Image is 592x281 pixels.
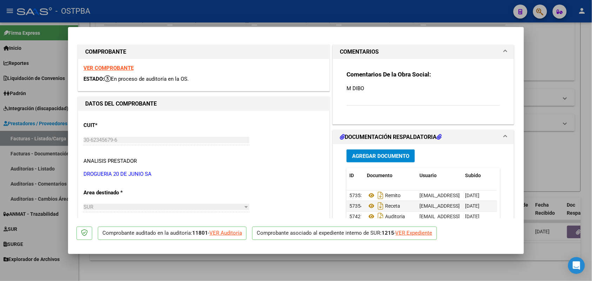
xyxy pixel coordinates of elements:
datatable-header-cell: ID [347,168,364,183]
div: VER Auditoría [209,229,242,237]
strong: 11801 [192,230,208,236]
mat-expansion-panel-header: COMENTARIOS [333,45,514,59]
datatable-header-cell: Usuario [417,168,462,183]
i: Descargar documento [376,190,385,201]
span: [DATE] [465,203,479,209]
h1: COMENTARIOS [340,48,379,56]
span: Documento [367,173,392,178]
button: Agregar Documento [347,149,415,162]
datatable-header-cell: Subido [462,168,497,183]
h1: DOCUMENTACIÓN RESPALDATORIA [340,133,442,141]
span: ID [349,173,354,178]
strong: DATOS DEL COMPROBANTE [85,100,157,107]
span: [EMAIL_ADDRESS][DOMAIN_NAME] - [PERSON_NAME] [419,193,538,198]
p: Comprobante auditado en la auditoría: - [98,227,247,240]
p: CUIT [83,121,156,129]
span: 57354 [349,203,363,209]
span: Auditoria [367,214,405,219]
i: Descargar documento [376,211,385,222]
div: COMENTARIOS [333,59,514,124]
span: [EMAIL_ADDRESS][DOMAIN_NAME] - [PERSON_NAME] [419,214,538,219]
span: Agregar Documento [352,153,409,159]
strong: COMPROBANTE [85,48,126,55]
span: 57421 [349,214,363,219]
a: VER COMPROBANTE [83,65,134,71]
p: Comprobante asociado al expediente interno de SUR: - [252,227,437,240]
span: [DATE] [465,214,479,219]
strong: Comentarios De la Obra Social: [347,71,431,78]
i: Descargar documento [376,200,385,212]
mat-expansion-panel-header: DOCUMENTACIÓN RESPALDATORIA [333,130,514,144]
p: DROGUERIA 20 DE JUNIO SA [83,170,324,178]
span: ESTADO: [83,76,104,82]
span: En proceso de auditoría en la OS. [104,76,189,82]
span: Receta [367,203,400,209]
span: Usuario [419,173,437,178]
div: ANALISIS PRESTADOR [83,157,137,165]
datatable-header-cell: Documento [364,168,417,183]
span: Subido [465,173,481,178]
span: Remito [367,193,401,198]
span: [EMAIL_ADDRESS][DOMAIN_NAME] - [PERSON_NAME] [419,203,538,209]
p: Area destinado * [83,189,156,197]
div: VER Expediente [396,229,432,237]
div: Open Intercom Messenger [568,257,585,274]
span: SUR [83,204,93,210]
span: [DATE] [465,193,479,198]
p: M DIBO [347,85,500,92]
strong: 1215 [382,230,394,236]
span: 57353 [349,193,363,198]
